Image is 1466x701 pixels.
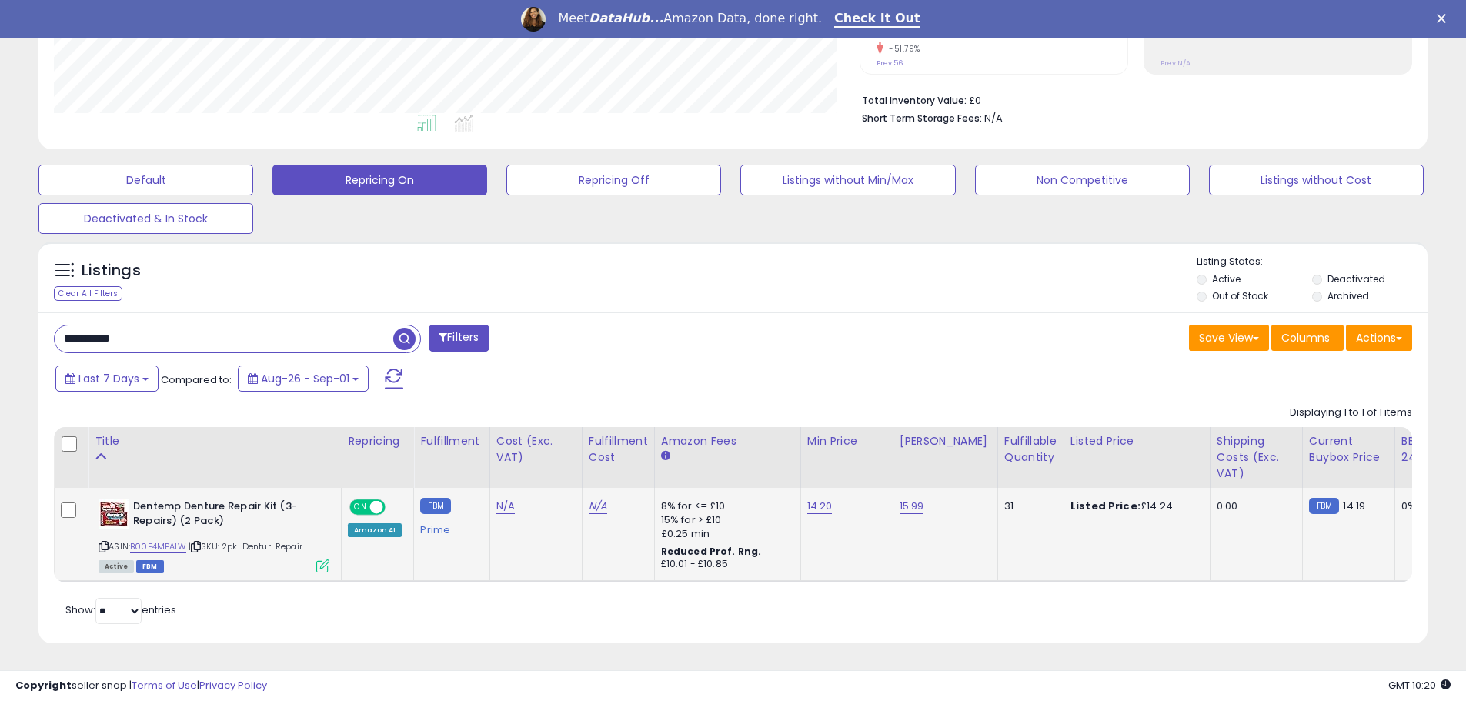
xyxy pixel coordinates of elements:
[238,366,369,392] button: Aug-26 - Sep-01
[1212,272,1241,285] label: Active
[1401,499,1452,513] div: 0%
[348,433,407,449] div: Repricing
[82,260,141,282] h5: Listings
[1309,433,1388,466] div: Current Buybox Price
[1217,499,1291,513] div: 0.00
[496,433,576,466] div: Cost (Exc. VAT)
[420,433,483,449] div: Fulfillment
[1388,678,1451,693] span: 2025-09-9 10:20 GMT
[99,560,134,573] span: All listings currently available for purchase on Amazon
[65,603,176,617] span: Show: entries
[506,165,721,195] button: Repricing Off
[78,371,139,386] span: Last 7 Days
[130,540,186,553] a: B00E4MPAIW
[383,501,408,514] span: OFF
[1327,289,1369,302] label: Archived
[1343,499,1365,513] span: 14.19
[1070,499,1140,513] b: Listed Price:
[54,286,122,301] div: Clear All Filters
[661,449,670,463] small: Amazon Fees.
[661,527,789,541] div: £0.25 min
[95,433,335,449] div: Title
[740,165,955,195] button: Listings without Min/Max
[975,165,1190,195] button: Non Competitive
[900,433,991,449] div: [PERSON_NAME]
[496,499,515,514] a: N/A
[1070,499,1198,513] div: £14.24
[807,433,887,449] div: Min Price
[1004,433,1057,466] div: Fulfillable Quantity
[1327,272,1385,285] label: Deactivated
[1189,325,1269,351] button: Save View
[348,523,402,537] div: Amazon AI
[1401,433,1458,466] div: BB Share 24h.
[133,499,320,532] b: Dentemp Denture Repair Kit (3-Repairs) (2 Pack)
[272,165,487,195] button: Repricing On
[661,433,794,449] div: Amazon Fees
[807,499,833,514] a: 14.20
[1070,433,1204,449] div: Listed Price
[984,111,1003,125] span: N/A
[189,540,302,552] span: | SKU: 2pk-Dentur-Repair
[877,58,903,68] small: Prev: 56
[862,90,1401,108] li: £0
[38,203,253,234] button: Deactivated & In Stock
[589,11,663,25] i: DataHub...
[55,366,159,392] button: Last 7 Days
[15,679,267,693] div: seller snap | |
[521,7,546,32] img: Profile image for Georgie
[1160,58,1190,68] small: Prev: N/A
[661,558,789,571] div: £10.01 - £10.85
[1346,325,1412,351] button: Actions
[161,372,232,387] span: Compared to:
[1217,433,1296,482] div: Shipping Costs (Exc. VAT)
[589,433,648,466] div: Fulfillment Cost
[99,499,129,529] img: 61PpgIxmN9L._SL40_.jpg
[1290,406,1412,420] div: Displaying 1 to 1 of 1 items
[900,499,924,514] a: 15.99
[199,678,267,693] a: Privacy Policy
[420,518,477,536] div: Prime
[15,678,72,693] strong: Copyright
[661,513,789,527] div: 15% for > £10
[38,165,253,195] button: Default
[132,678,197,693] a: Terms of Use
[862,112,982,125] b: Short Term Storage Fees:
[99,499,329,571] div: ASIN:
[1004,499,1052,513] div: 31
[834,11,920,28] a: Check It Out
[429,325,489,352] button: Filters
[862,94,967,107] b: Total Inventory Value:
[136,560,164,573] span: FBM
[1281,330,1330,345] span: Columns
[1437,14,1452,23] div: Close
[351,501,370,514] span: ON
[1197,255,1428,269] p: Listing States:
[1212,289,1268,302] label: Out of Stock
[1271,325,1344,351] button: Columns
[589,499,607,514] a: N/A
[1309,498,1339,514] small: FBM
[420,498,450,514] small: FBM
[661,499,789,513] div: 8% for <= £10
[261,371,349,386] span: Aug-26 - Sep-01
[661,545,762,558] b: Reduced Prof. Rng.
[1209,165,1424,195] button: Listings without Cost
[883,43,920,55] small: -51.79%
[558,11,822,26] div: Meet Amazon Data, done right.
